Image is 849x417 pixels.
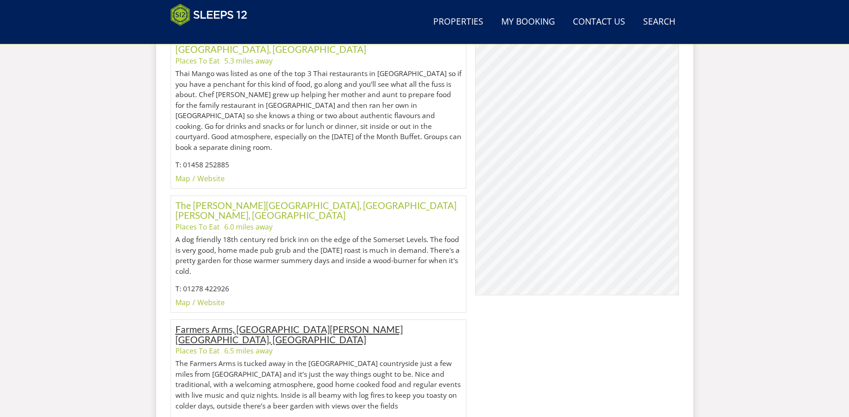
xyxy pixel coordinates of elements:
p: A dog friendly 18th century red brick inn on the edge of the Somerset Levels. The food is very go... [175,234,462,277]
a: Map [175,174,190,183]
a: Map [175,298,190,307]
a: Website [197,298,225,307]
a: The [PERSON_NAME][GEOGRAPHIC_DATA], [GEOGRAPHIC_DATA][PERSON_NAME], [GEOGRAPHIC_DATA] [175,200,456,221]
p: Thai Mango was listed as one of the top 3 Thai restaurants in [GEOGRAPHIC_DATA] so if you have a ... [175,68,462,153]
a: Places To Eat [175,222,220,232]
iframe: Customer reviews powered by Trustpilot [166,31,260,39]
p: The Farmers Arms is tucked away in the [GEOGRAPHIC_DATA] countryside just a few miles from [GEOGR... [175,358,462,411]
p: T: 01458 252885 [175,160,462,170]
a: Places To Eat [175,56,220,66]
a: My Booking [498,12,559,32]
a: Website [197,174,225,183]
p: T: 01278 422926 [175,284,462,294]
canvas: Map [476,5,678,295]
a: Farmers Arms, [GEOGRAPHIC_DATA][PERSON_NAME][GEOGRAPHIC_DATA], [GEOGRAPHIC_DATA] [175,323,403,345]
a: Contact Us [569,12,629,32]
a: Search [640,12,679,32]
li: 6.5 miles away [224,345,273,356]
li: 6.0 miles away [224,221,273,232]
a: Properties [430,12,487,32]
a: Places To Eat [175,346,220,356]
li: 5.3 miles away [224,55,273,66]
img: Sleeps 12 [171,4,247,26]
